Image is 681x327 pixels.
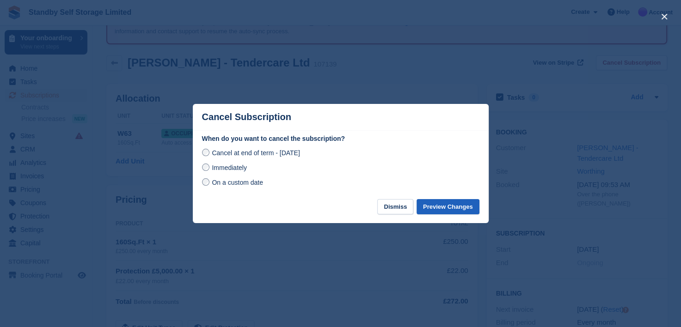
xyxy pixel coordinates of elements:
[202,149,209,156] input: Cancel at end of term - [DATE]
[212,149,300,157] span: Cancel at end of term - [DATE]
[202,134,479,144] label: When do you want to cancel the subscription?
[202,178,209,186] input: On a custom date
[657,9,672,24] button: close
[212,164,246,171] span: Immediately
[202,163,209,171] input: Immediately
[212,179,263,186] span: On a custom date
[202,112,291,122] p: Cancel Subscription
[377,199,413,214] button: Dismiss
[417,199,479,214] button: Preview Changes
